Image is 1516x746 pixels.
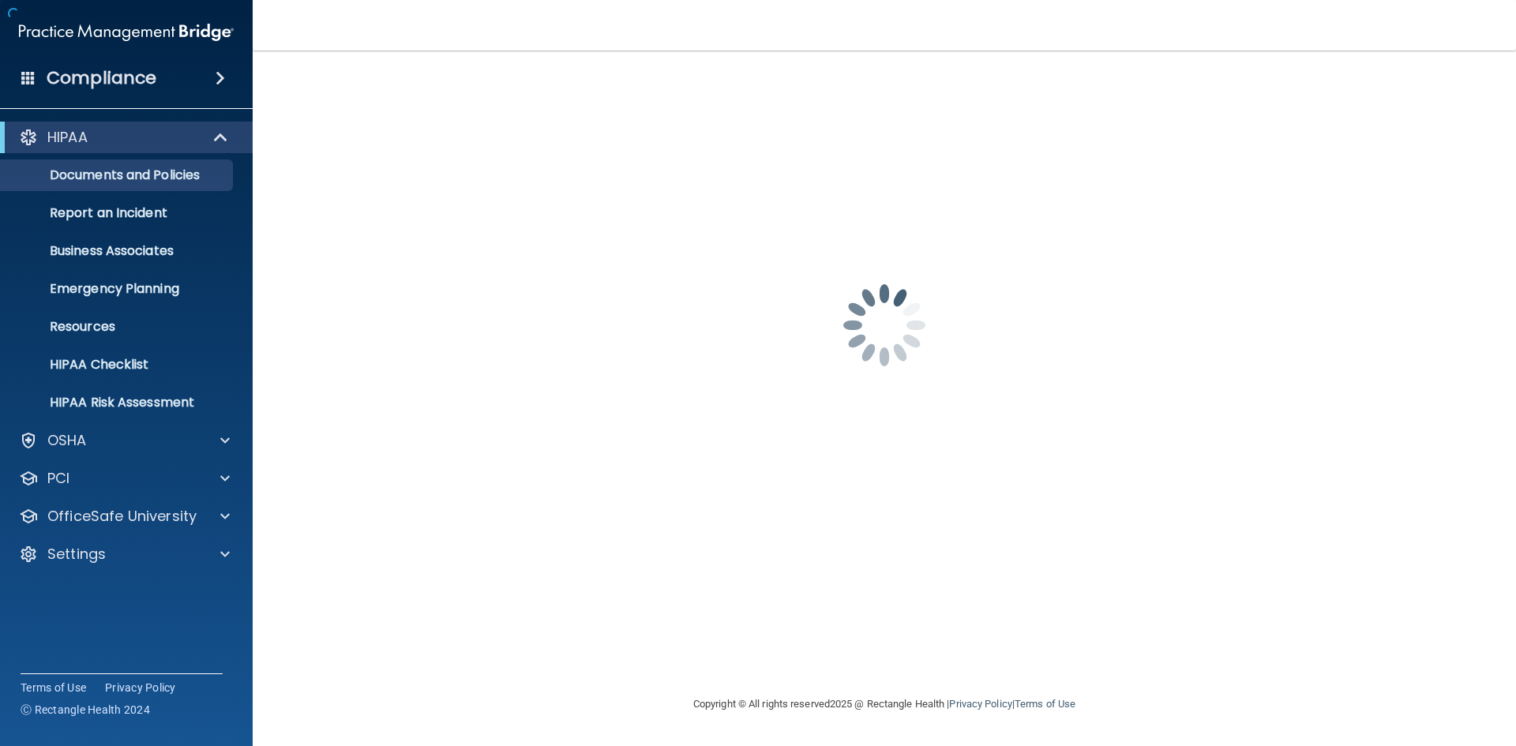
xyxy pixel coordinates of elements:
[19,17,234,48] img: PMB logo
[10,319,226,335] p: Resources
[10,243,226,259] p: Business Associates
[19,469,230,488] a: PCI
[596,679,1173,729] div: Copyright © All rights reserved 2025 @ Rectangle Health | |
[47,128,88,147] p: HIPAA
[10,281,226,297] p: Emergency Planning
[949,698,1011,710] a: Privacy Policy
[21,680,86,695] a: Terms of Use
[47,67,156,89] h4: Compliance
[47,507,197,526] p: OfficeSafe University
[19,128,229,147] a: HIPAA
[10,357,226,373] p: HIPAA Checklist
[10,167,226,183] p: Documents and Policies
[805,246,963,404] img: spinner.e123f6fc.gif
[47,545,106,564] p: Settings
[47,469,69,488] p: PCI
[19,507,230,526] a: OfficeSafe University
[10,205,226,221] p: Report an Incident
[47,431,87,450] p: OSHA
[105,680,176,695] a: Privacy Policy
[1015,698,1075,710] a: Terms of Use
[19,545,230,564] a: Settings
[10,395,226,410] p: HIPAA Risk Assessment
[19,431,230,450] a: OSHA
[21,702,150,718] span: Ⓒ Rectangle Health 2024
